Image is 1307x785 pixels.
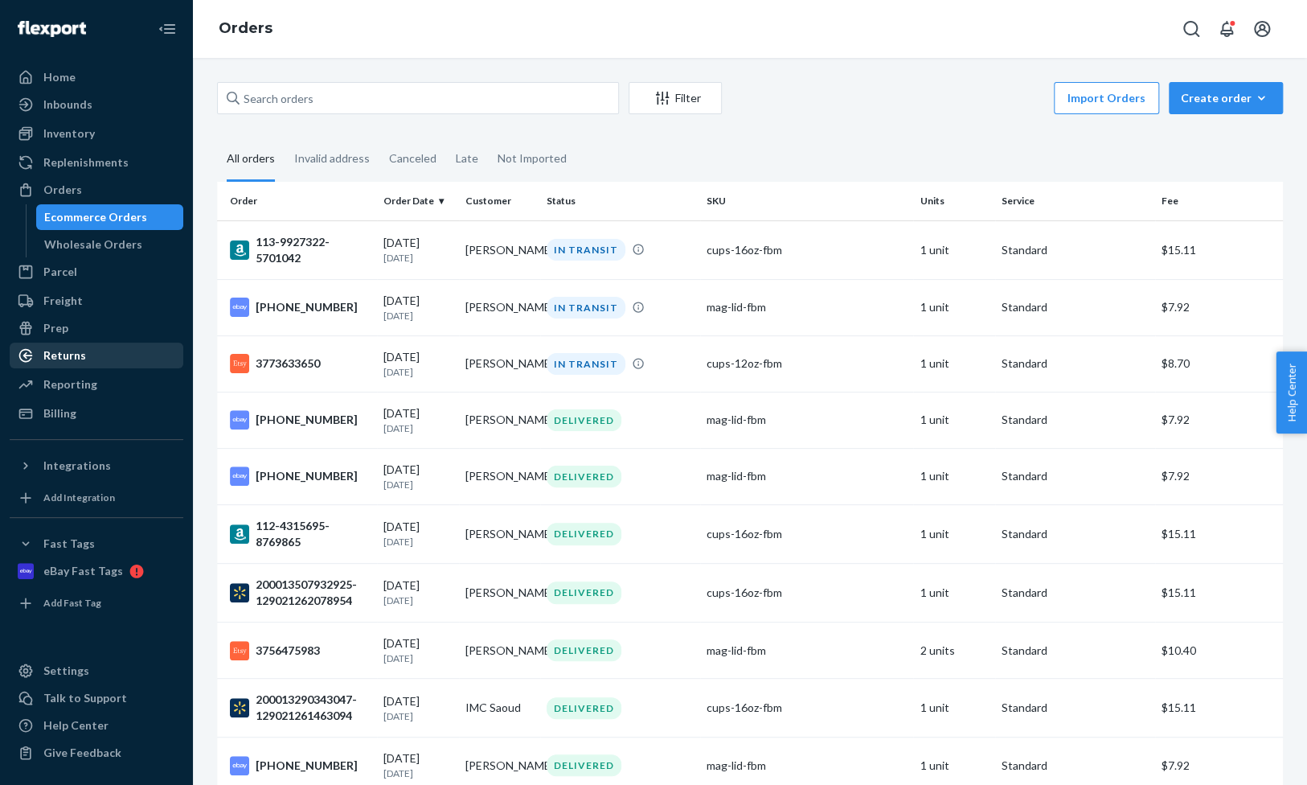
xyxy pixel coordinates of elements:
[43,690,127,706] div: Talk to Support
[36,232,184,257] a: Wholesale Orders
[10,658,183,684] a: Settings
[1155,220,1283,279] td: $15.11
[43,717,109,734] div: Help Center
[459,448,541,504] td: [PERSON_NAME]
[383,365,453,379] p: [DATE]
[43,745,121,761] div: Give Feedback
[43,405,76,421] div: Billing
[10,372,183,397] a: Reporting
[707,468,907,484] div: mag-lid-fbm
[1002,758,1149,774] p: Standard
[10,121,183,146] a: Inventory
[1002,700,1149,716] p: Standard
[294,138,370,179] div: Invalid address
[10,485,183,511] a: Add Integration
[217,182,377,220] th: Order
[43,97,92,113] div: Inbounds
[707,242,907,258] div: cups-16oz-fbm
[547,409,621,431] div: DELIVERED
[43,347,86,364] div: Returns
[383,750,453,780] div: [DATE]
[1002,643,1149,659] p: Standard
[995,182,1155,220] th: Service
[547,297,625,319] div: IN TRANSIT
[498,138,567,179] div: Not Imported
[151,13,183,45] button: Close Navigation
[1155,623,1283,679] td: $10.40
[629,90,721,106] div: Filter
[1002,242,1149,258] p: Standard
[219,19,272,37] a: Orders
[547,239,625,261] div: IN TRANSIT
[707,643,907,659] div: mag-lid-fbm
[383,251,453,265] p: [DATE]
[43,663,89,679] div: Settings
[43,491,115,504] div: Add Integration
[43,536,95,552] div: Fast Tags
[1169,82,1283,114] button: Create order
[10,150,183,175] a: Replenishments
[383,405,453,435] div: [DATE]
[913,623,995,679] td: 2 units
[377,182,459,220] th: Order Date
[383,709,453,723] p: [DATE]
[1002,585,1149,601] p: Standard
[459,392,541,448] td: [PERSON_NAME]
[1155,182,1283,220] th: Fee
[459,623,541,679] td: [PERSON_NAME]
[10,177,183,203] a: Orders
[10,92,183,117] a: Inbounds
[10,315,183,341] a: Prep
[10,531,183,557] button: Fast Tags
[43,69,76,85] div: Home
[44,236,142,253] div: Wholesale Orders
[459,279,541,335] td: [PERSON_NAME]
[383,535,453,549] p: [DATE]
[383,767,453,780] p: [DATE]
[10,558,183,584] a: eBay Fast Tags
[10,590,183,616] a: Add Fast Tag
[913,679,995,738] td: 1 unit
[1276,351,1307,434] button: Help Center
[10,259,183,285] a: Parcel
[913,505,995,564] td: 1 unit
[383,235,453,265] div: [DATE]
[465,194,535,208] div: Customer
[1002,468,1149,484] p: Standard
[913,392,995,448] td: 1 unit
[547,466,621,487] div: DELIVERED
[36,204,184,230] a: Ecommerce Orders
[383,635,453,665] div: [DATE]
[383,349,453,379] div: [DATE]
[547,523,621,545] div: DELIVERED
[10,64,183,90] a: Home
[459,564,541,623] td: [PERSON_NAME]
[230,577,371,609] div: 200013507932925-129021262078954
[547,639,621,661] div: DELIVERED
[700,182,913,220] th: SKU
[707,526,907,542] div: cups-16oz-fbm
[43,376,97,392] div: Reporting
[913,182,995,220] th: Units
[383,519,453,549] div: [DATE]
[1002,526,1149,542] p: Standard
[43,320,68,336] div: Prep
[10,740,183,766] button: Give Feedback
[1175,13,1207,45] button: Open Search Box
[230,354,371,373] div: 3773633650
[383,577,453,607] div: [DATE]
[1002,299,1149,315] p: Standard
[230,410,371,429] div: [PHONE_NUMBER]
[1002,412,1149,428] p: Standard
[230,234,371,266] div: 113-9927322-5701042
[547,697,621,719] div: DELIVERED
[383,309,453,323] p: [DATE]
[540,182,700,220] th: Status
[383,478,453,491] p: [DATE]
[383,594,453,607] p: [DATE]
[456,138,478,179] div: Late
[43,264,77,280] div: Parcel
[43,596,101,610] div: Add Fast Tag
[230,692,371,724] div: 200013290343047-129021261463094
